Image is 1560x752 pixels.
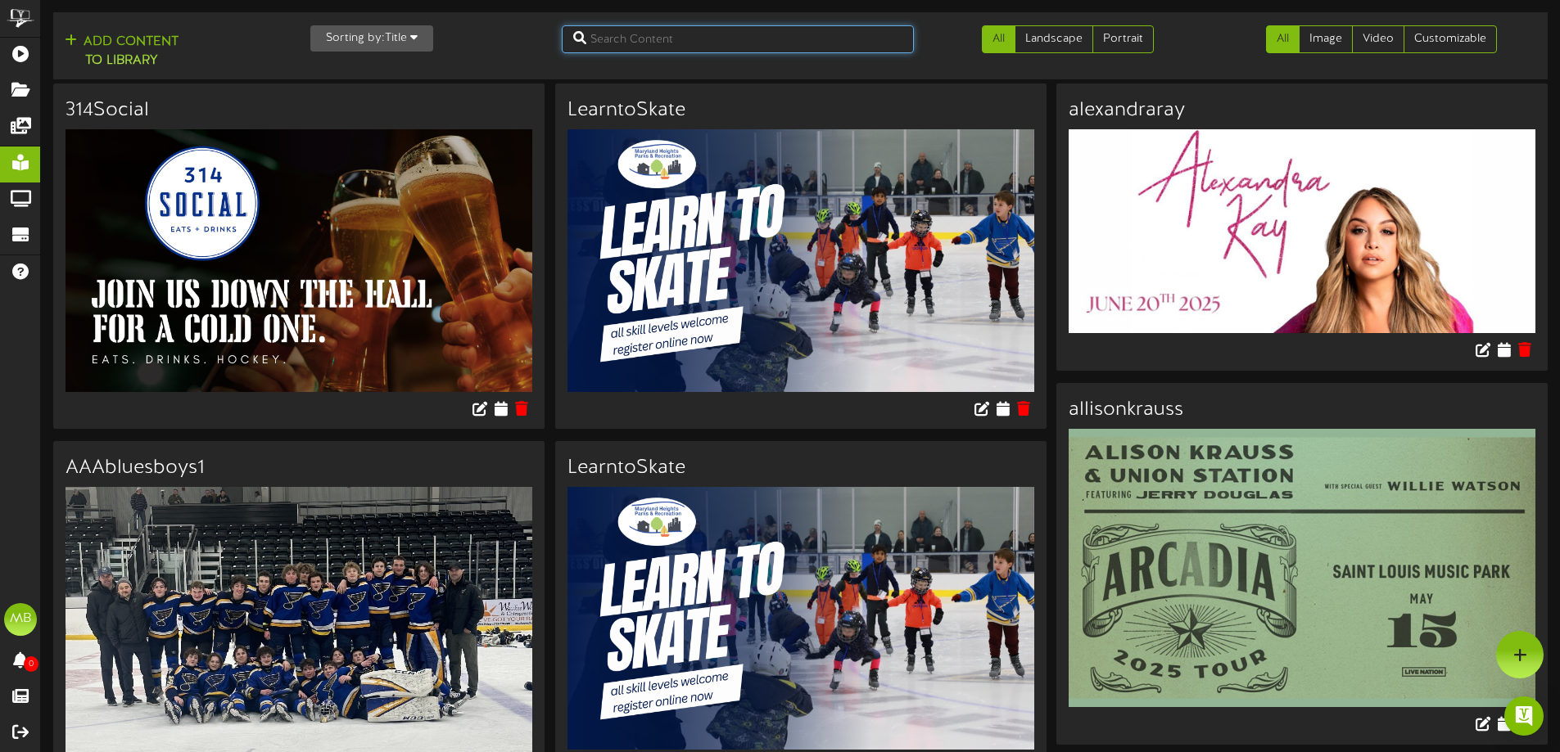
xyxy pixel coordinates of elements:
[1299,25,1353,53] a: Image
[1266,25,1300,53] a: All
[66,129,532,392] img: 7b5a4a3e-a98f-4c49-9abf-ba4f8177a904.png
[567,487,1034,750] img: 979bdd87-23c7-4ae4-b673-00490e78c7b1.png
[1069,100,1535,121] h3: alexandraray
[567,129,1034,392] img: 2dcdc5b7-9f4b-4d0c-98dd-622c01f643a4.png
[60,32,183,71] button: Add Contentto Library
[1092,25,1154,53] a: Portrait
[310,25,433,52] button: Sorting by:Title
[66,100,532,121] h3: 314Social
[1015,25,1093,53] a: Landscape
[1069,399,1535,421] h3: allisonkrauss
[1352,25,1404,53] a: Video
[1069,429,1535,707] img: 8835b149-1819-4026-b129-136f11042320.png
[4,603,37,636] div: MB
[562,25,914,53] input: Search Content
[24,656,38,672] span: 0
[1069,129,1535,333] img: 1db68bf0-b64e-40d3-86ff-691b7cb0ebba.jpg
[1404,25,1497,53] a: Customizable
[567,100,1034,121] h3: LearntoSkate
[982,25,1015,53] a: All
[66,457,532,479] h3: AAAbluesboys1
[1504,696,1544,736] div: Open Intercom Messenger
[567,457,1034,479] h3: LearntoSkate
